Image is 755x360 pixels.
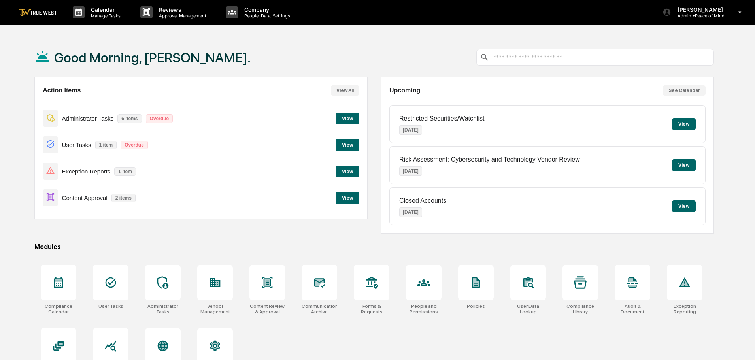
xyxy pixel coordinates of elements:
[399,115,484,122] p: Restricted Securities/Watchlist
[399,207,422,217] p: [DATE]
[399,125,422,135] p: [DATE]
[336,113,359,124] button: View
[671,13,727,19] p: Admin • Peace of Mind
[62,168,111,175] p: Exception Reports
[238,13,294,19] p: People, Data, Settings
[117,114,142,123] p: 6 items
[389,87,420,94] h2: Upcoming
[406,303,442,315] div: People and Permissions
[62,141,91,148] p: User Tasks
[331,85,359,96] button: View All
[615,303,650,315] div: Audit & Document Logs
[672,200,696,212] button: View
[43,87,81,94] h2: Action Items
[62,115,114,122] p: Administrator Tasks
[85,6,125,13] p: Calendar
[672,159,696,171] button: View
[153,6,210,13] p: Reviews
[336,167,359,175] a: View
[672,118,696,130] button: View
[336,194,359,201] a: View
[336,192,359,204] button: View
[667,303,702,315] div: Exception Reporting
[671,6,727,13] p: [PERSON_NAME]
[62,194,108,201] p: Content Approval
[153,13,210,19] p: Approval Management
[19,9,57,16] img: logo
[467,303,485,309] div: Policies
[302,303,337,315] div: Communications Archive
[336,141,359,148] a: View
[145,303,181,315] div: Administrator Tasks
[399,197,446,204] p: Closed Accounts
[197,303,233,315] div: Vendor Management
[95,141,117,149] p: 1 item
[354,303,389,315] div: Forms & Requests
[34,243,714,251] div: Modules
[336,114,359,122] a: View
[730,334,751,355] iframe: Open customer support
[399,156,580,163] p: Risk Assessment: Cybersecurity and Technology Vendor Review
[399,166,422,176] p: [DATE]
[111,194,136,202] p: 2 items
[98,303,123,309] div: User Tasks
[510,303,546,315] div: User Data Lookup
[41,303,76,315] div: Compliance Calendar
[562,303,598,315] div: Compliance Library
[54,50,251,66] h1: Good Morning, [PERSON_NAME].
[114,167,136,176] p: 1 item
[146,114,173,123] p: Overdue
[336,166,359,177] button: View
[238,6,294,13] p: Company
[663,85,706,96] button: See Calendar
[249,303,285,315] div: Content Review & Approval
[121,141,148,149] p: Overdue
[336,139,359,151] button: View
[85,13,125,19] p: Manage Tasks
